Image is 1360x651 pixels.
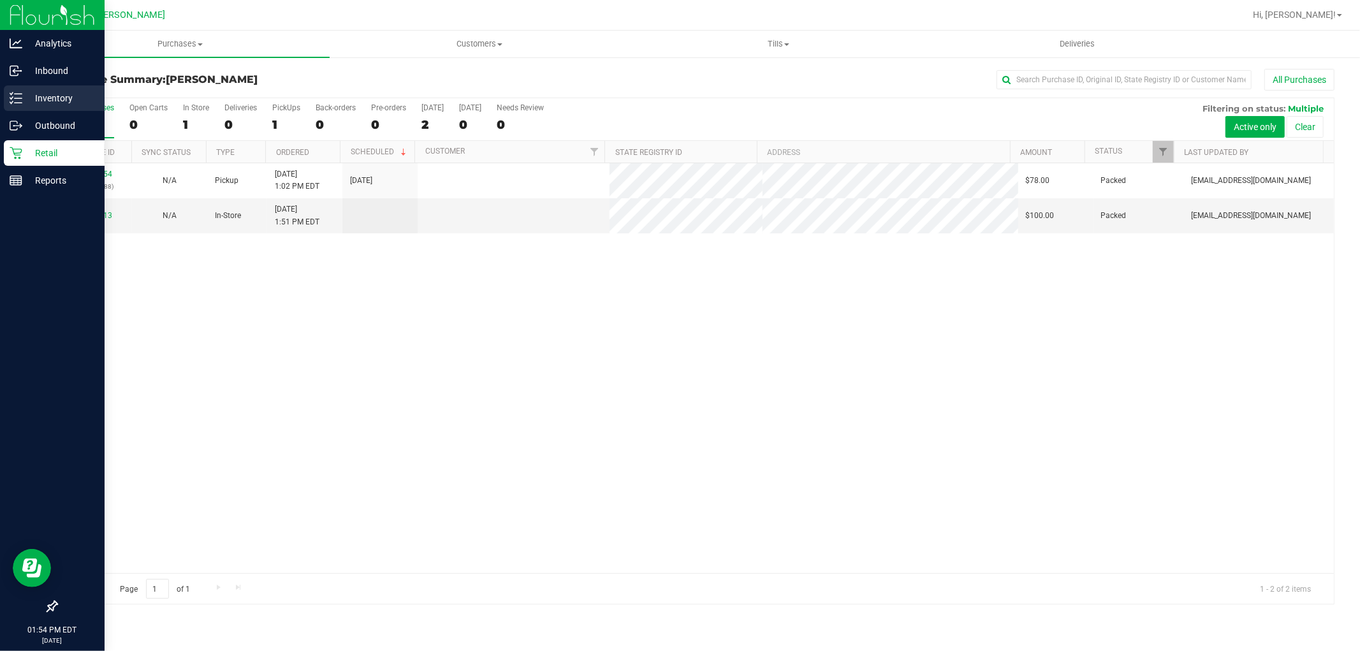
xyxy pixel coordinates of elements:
inline-svg: Analytics [10,37,22,50]
span: 1 - 2 of 2 items [1250,579,1321,598]
button: N/A [163,210,177,222]
div: 0 [459,117,481,132]
a: Ordered [276,148,309,157]
inline-svg: Inbound [10,64,22,77]
div: 2 [421,117,444,132]
div: In Store [183,103,209,112]
span: [DATE] 1:51 PM EDT [275,203,319,228]
a: 11999013 [77,211,112,220]
div: PickUps [272,103,300,112]
span: Packed [1101,210,1127,222]
a: Sync Status [142,148,191,157]
span: [DATE] [350,175,372,187]
span: Page of 1 [109,579,201,599]
span: [EMAIL_ADDRESS][DOMAIN_NAME] [1191,175,1311,187]
a: 11998654 [77,170,112,179]
div: 0 [224,117,257,132]
a: State Registry ID [615,148,682,157]
span: Not Applicable [163,176,177,185]
inline-svg: Outbound [10,119,22,132]
a: Filter [1153,141,1174,163]
a: Tills [629,31,928,57]
h3: Purchase Summary: [56,74,482,85]
span: Purchases [31,38,330,50]
a: Filter [583,141,604,163]
input: Search Purchase ID, Original ID, State Registry ID or Customer Name... [997,70,1252,89]
p: Retail [22,145,99,161]
span: Packed [1101,175,1127,187]
inline-svg: Reports [10,174,22,187]
a: Amount [1020,148,1052,157]
a: Status [1095,147,1122,156]
a: Type [216,148,235,157]
input: 1 [146,579,169,599]
span: [PERSON_NAME] [166,73,258,85]
p: Inbound [22,63,99,78]
span: Deliveries [1042,38,1112,50]
div: [DATE] [421,103,444,112]
div: Pre-orders [371,103,406,112]
div: 0 [316,117,356,132]
span: [PERSON_NAME] [95,10,165,20]
div: 1 [272,117,300,132]
div: Open Carts [129,103,168,112]
p: Reports [22,173,99,188]
div: 0 [497,117,544,132]
span: Pickup [215,175,238,187]
button: N/A [163,175,177,187]
a: Purchases [31,31,330,57]
a: Last Updated By [1185,148,1249,157]
inline-svg: Retail [10,147,22,159]
span: Hi, [PERSON_NAME]! [1253,10,1336,20]
div: 0 [371,117,406,132]
p: Inventory [22,91,99,106]
iframe: Resource center [13,549,51,587]
div: 0 [129,117,168,132]
div: Back-orders [316,103,356,112]
a: Customer [425,147,465,156]
div: Needs Review [497,103,544,112]
inline-svg: Inventory [10,92,22,105]
p: 01:54 PM EDT [6,624,99,636]
span: [DATE] 1:02 PM EDT [275,168,319,193]
div: 1 [183,117,209,132]
span: Not Applicable [163,211,177,220]
span: In-Store [215,210,241,222]
a: Customers [330,31,629,57]
a: Scheduled [351,147,409,156]
span: Filtering on status: [1203,103,1285,113]
span: $78.00 [1026,175,1050,187]
button: All Purchases [1264,69,1334,91]
p: Analytics [22,36,99,51]
th: Address [757,141,1010,163]
div: [DATE] [459,103,481,112]
span: $100.00 [1026,210,1055,222]
span: Multiple [1288,103,1324,113]
p: [DATE] [6,636,99,645]
p: Outbound [22,118,99,133]
button: Clear [1287,116,1324,138]
button: Active only [1225,116,1285,138]
a: Deliveries [928,31,1227,57]
span: Tills [629,38,927,50]
span: Customers [330,38,628,50]
span: [EMAIL_ADDRESS][DOMAIN_NAME] [1191,210,1311,222]
div: Deliveries [224,103,257,112]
